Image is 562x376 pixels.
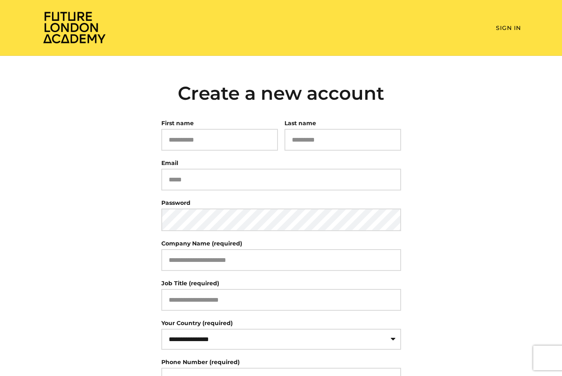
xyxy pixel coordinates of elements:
label: First name [161,119,194,127]
label: Email [161,157,178,169]
label: Job Title (required) [161,277,219,289]
h2: Create a new account [161,82,401,104]
label: Company Name (required) [161,238,242,249]
label: Your Country (required) [161,319,233,327]
label: Phone Number (required) [161,356,240,368]
a: Sign In [496,24,521,32]
label: Last name [284,119,316,127]
label: Password [161,197,190,209]
img: Home Page [41,11,107,44]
